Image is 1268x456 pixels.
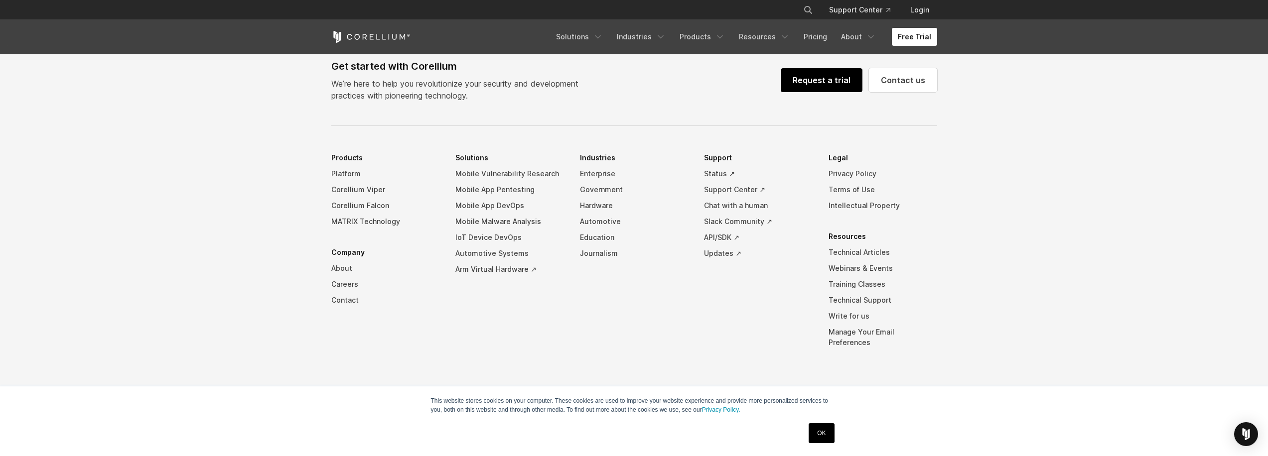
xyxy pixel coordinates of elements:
[331,166,440,182] a: Platform
[455,229,564,245] a: IoT Device DevOps
[455,166,564,182] a: Mobile Vulnerability Research
[733,28,796,46] a: Resources
[331,150,937,365] div: Navigation Menu
[702,406,740,413] a: Privacy Policy.
[331,31,411,43] a: Corellium Home
[829,276,937,292] a: Training Classes
[331,59,586,74] div: Get started with Corellium
[580,229,689,245] a: Education
[674,28,731,46] a: Products
[704,198,813,214] a: Chat with a human
[550,28,937,46] div: Navigation Menu
[829,260,937,276] a: Webinars & Events
[829,198,937,214] a: Intellectual Property
[331,182,440,198] a: Corellium Viper
[704,245,813,261] a: Updates ↗
[869,68,937,92] a: Contact us
[455,214,564,229] a: Mobile Malware Analysis
[821,1,898,19] a: Support Center
[331,214,440,229] a: MATRIX Technology
[892,28,937,46] a: Free Trial
[455,198,564,214] a: Mobile App DevOps
[580,214,689,229] a: Automotive
[809,423,834,443] a: OK
[704,214,813,229] a: Slack Community ↗
[331,276,440,292] a: Careers
[799,1,817,19] button: Search
[331,198,440,214] a: Corellium Falcon
[611,28,672,46] a: Industries
[829,244,937,260] a: Technical Articles
[580,245,689,261] a: Journalism
[704,166,813,182] a: Status ↗
[902,1,937,19] a: Login
[704,182,813,198] a: Support Center ↗
[331,260,440,276] a: About
[791,1,937,19] div: Navigation Menu
[835,28,882,46] a: About
[331,292,440,308] a: Contact
[580,182,689,198] a: Government
[829,182,937,198] a: Terms of Use
[704,229,813,245] a: API/SDK ↗
[455,261,564,277] a: Arm Virtual Hardware ↗
[829,166,937,182] a: Privacy Policy
[829,292,937,308] a: Technical Support
[550,28,609,46] a: Solutions
[580,198,689,214] a: Hardware
[829,324,937,350] a: Manage Your Email Preferences
[829,308,937,324] a: Write for us
[1234,422,1258,446] div: Open Intercom Messenger
[455,245,564,261] a: Automotive Systems
[455,182,564,198] a: Mobile App Pentesting
[798,28,833,46] a: Pricing
[781,68,862,92] a: Request a trial
[331,78,586,102] p: We’re here to help you revolutionize your security and development practices with pioneering tech...
[580,166,689,182] a: Enterprise
[431,396,838,414] p: This website stores cookies on your computer. These cookies are used to improve your website expe...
